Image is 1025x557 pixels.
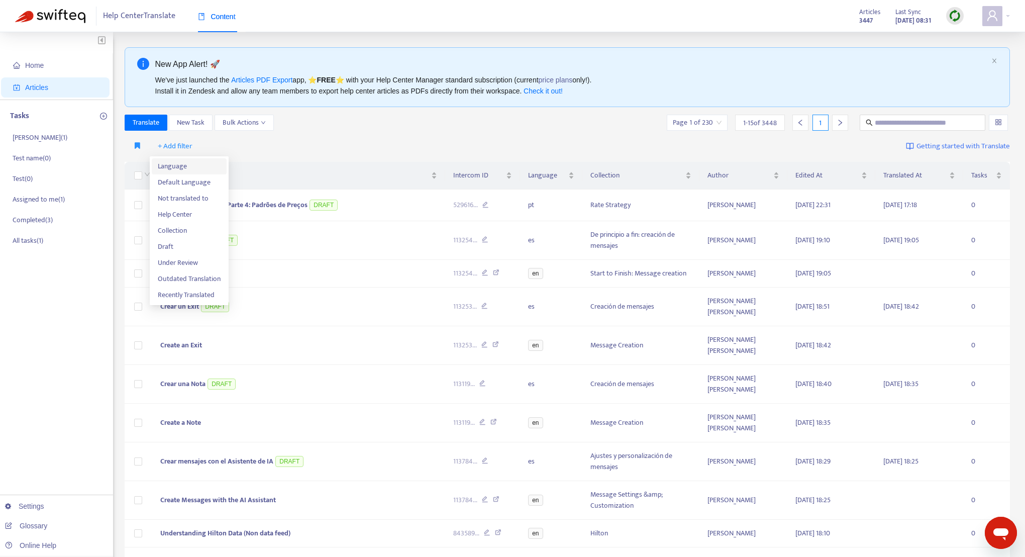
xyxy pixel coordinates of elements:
span: en [528,495,543,506]
span: en [528,340,543,351]
p: All tasks ( 1 ) [13,235,43,246]
span: Crear una Nota [160,378,206,390]
span: [DATE] 18:40 [795,378,832,390]
td: Ajustes y personalización de mensajes [582,442,699,481]
span: [DATE] 18:29 [795,455,831,467]
td: 0 [963,288,1010,326]
p: Assigned to me ( 1 ) [13,194,65,205]
span: [DATE] 18:25 [795,494,831,506]
th: Edited At [787,162,875,190]
th: Language [520,162,582,190]
span: left [797,119,804,126]
td: 0 [963,326,1010,365]
span: [DATE] 18:42 [795,339,831,351]
span: Content [198,13,236,21]
span: [DATE] 18:51 [795,301,830,312]
td: es [520,288,582,326]
span: Translated At [883,170,947,181]
td: De principio a fin: creación de mensajes [582,221,699,260]
span: account-book [13,84,20,91]
span: down [261,120,266,125]
td: [PERSON_NAME] [699,260,787,288]
img: image-link [906,142,914,150]
td: [PERSON_NAME] [699,481,787,520]
strong: 3447 [859,15,873,26]
span: 113253 ... [453,301,477,312]
td: es [520,221,582,260]
td: Message Settings &amp; Customization [582,481,699,520]
span: Edited At [795,170,859,181]
span: Outdated Translation [158,273,221,285]
div: We've just launched the app, ⭐ ⭐️ with your Help Center Manager standard subscription (current on... [155,74,988,97]
button: Bulk Actionsdown [215,115,274,131]
span: Create an Exit [160,339,202,351]
span: 113784 ... [453,456,477,467]
span: Articles [859,7,880,18]
p: Test ( 0 ) [13,173,33,184]
td: 0 [963,442,1010,481]
span: [DATE] 19:10 [795,234,830,246]
span: Getting started with Translate [916,141,1010,152]
td: Creación de mensajes [582,288,699,326]
span: 113253 ... [453,340,477,351]
span: DRAFT [208,379,236,390]
td: 0 [963,190,1010,221]
td: [PERSON_NAME] [699,520,787,547]
span: Tasks [971,170,994,181]
span: Estratégia de Tarifas - Parte 4: Padrões de Preços [160,199,307,211]
span: Language [158,161,221,172]
span: [DATE] 18:35 [795,417,831,428]
a: Getting started with Translate [906,138,1010,154]
span: Translate [133,117,159,128]
td: 0 [963,404,1010,442]
span: 529616 ... [453,200,478,211]
span: en [528,417,543,428]
strong: [DATE] 08:31 [895,15,931,26]
span: Home [25,61,44,69]
p: Tasks [10,110,29,122]
img: sync.dc5367851b00ba804db3.png [949,10,961,22]
span: 1 - 15 of 3448 [743,118,777,128]
td: es [520,442,582,481]
td: Hilton [582,520,699,547]
td: [PERSON_NAME] [PERSON_NAME] [699,404,787,442]
span: [DATE] 18:35 [883,378,918,390]
span: Language [528,170,566,181]
th: Intercom ID [445,162,520,190]
span: Crear un Exit [160,301,199,312]
span: Recently Translated [158,290,221,301]
span: + Add filter [158,140,192,152]
p: [PERSON_NAME] ( 1 ) [13,132,67,143]
td: pt [520,190,582,221]
span: [DATE] 17:18 [883,199,917,211]
span: 843589 ... [453,528,479,539]
span: [DATE] 19:05 [883,234,919,246]
th: Author [699,162,787,190]
iframe: Button to launch messaging window [985,517,1017,549]
span: Last Sync [895,7,921,18]
span: close [991,58,997,64]
td: Start to Finish: Message creation [582,260,699,288]
span: Create a Note [160,417,201,428]
span: down [144,171,150,177]
span: home [13,62,20,69]
td: 0 [963,481,1010,520]
img: Swifteq [15,9,85,23]
span: Default Language [158,177,221,188]
span: plus-circle [100,113,107,120]
span: search [866,119,873,126]
span: user [986,10,998,22]
div: New App Alert! 🚀 [155,58,988,70]
span: right [837,119,844,126]
td: es [520,365,582,404]
a: Articles PDF Export [231,76,292,84]
span: Title [160,170,429,181]
span: Author [707,170,771,181]
td: Creación de mensajes [582,365,699,404]
th: Tasks [963,162,1010,190]
span: Intercom ID [453,170,504,181]
span: 113119 ... [453,379,475,390]
span: en [528,528,543,539]
span: en [528,268,543,279]
span: Under Review [158,257,221,268]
